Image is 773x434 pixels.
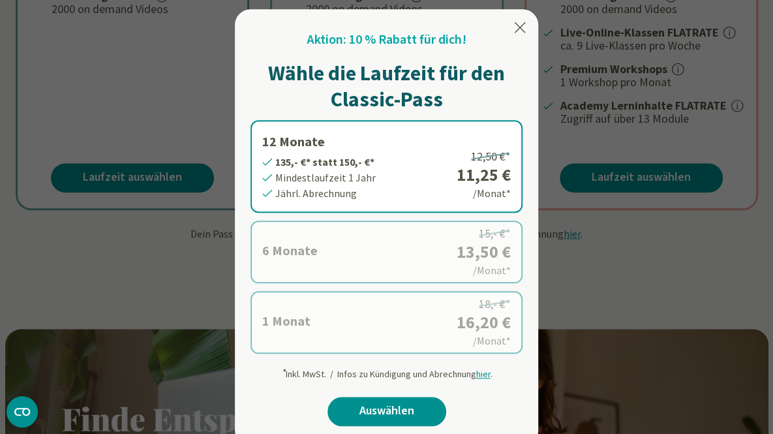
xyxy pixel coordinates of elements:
[250,60,523,112] h1: Wähle die Laufzeit für den Classic-Pass
[307,30,466,50] h2: Aktion: 10 % Rabatt für dich!
[281,362,493,381] div: Inkl. MwSt. / Infos zu Kündigung und Abrechnung .
[476,368,491,380] span: hier
[327,397,446,426] a: Auswählen
[7,396,38,427] button: CMP-Widget öffnen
